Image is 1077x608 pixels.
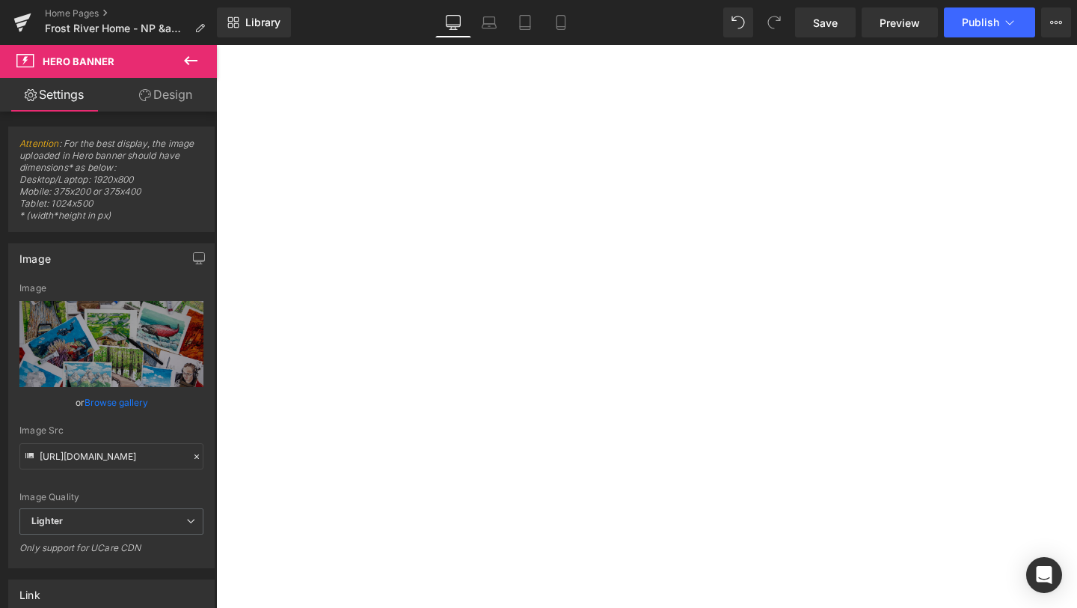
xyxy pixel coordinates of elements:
[19,443,203,469] input: Link
[19,580,40,601] div: Link
[19,283,203,294] div: Image
[19,492,203,502] div: Image Quality
[19,244,51,265] div: Image
[880,15,920,31] span: Preview
[31,515,63,526] b: Lighter
[19,138,59,149] a: Attention
[813,15,838,31] span: Save
[723,7,753,37] button: Undo
[217,7,291,37] a: New Library
[245,16,280,29] span: Library
[944,7,1035,37] button: Publish
[1041,7,1071,37] button: More
[19,425,203,436] div: Image Src
[43,55,114,67] span: Hero Banner
[19,542,203,564] div: Only support for UCare CDN
[45,22,188,34] span: Frost River Home - NP &amp; Winter 2025 V2
[435,7,471,37] a: Desktop
[471,7,507,37] a: Laptop
[85,389,148,416] a: Browse gallery
[862,7,938,37] a: Preview
[19,395,203,410] div: or
[111,78,220,112] a: Design
[1026,557,1062,593] div: Open Intercom Messenger
[962,16,999,28] span: Publish
[19,138,203,231] span: : For the best display, the image uploaded in Hero banner should have dimensions* as below: Deskt...
[507,7,543,37] a: Tablet
[543,7,579,37] a: Mobile
[759,7,789,37] button: Redo
[45,7,217,19] a: Home Pages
